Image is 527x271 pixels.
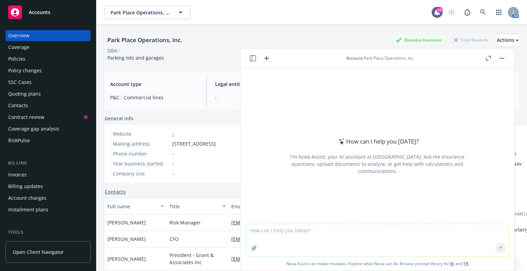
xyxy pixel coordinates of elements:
[172,170,174,177] span: -
[5,42,91,53] a: Coverage
[5,229,91,236] div: Tools
[5,135,91,146] a: RiskPulse
[105,188,126,195] a: Contacts
[105,5,190,19] button: Park Place Operations, Inc.
[5,160,91,167] div: Billing
[172,131,174,137] a: -
[476,5,490,19] a: Search
[113,160,169,167] div: Year business started
[8,30,30,41] div: Overview
[169,251,226,266] span: President - Grant & Associates Inc
[215,81,303,88] span: Legal entity type
[107,47,120,54] div: DBA: -
[107,219,146,226] span: [PERSON_NAME]
[29,10,50,15] span: Accounts
[281,153,474,175] div: I'm Nova Assist, your AI assistant at [GEOGRAPHIC_DATA]. Ask me insurance questions, upload docum...
[5,3,91,22] a: Accounts
[110,81,198,88] span: Account type
[110,9,170,16] span: Park Place Operations, Inc.
[105,198,167,214] button: Full name
[113,170,169,177] div: Company size
[5,123,91,134] a: Coverage gap analysis
[172,150,174,157] span: -
[113,150,169,157] div: Phone number
[445,5,458,19] a: Start snowing
[172,160,174,167] span: -
[8,88,41,99] div: Quoting plans
[8,65,42,76] div: Policy changes
[5,169,91,180] a: Invoices
[392,36,445,44] div: Business Insurance
[460,5,474,19] a: Report a Bug
[8,204,48,215] div: Installment plans
[113,140,169,147] div: Mailing address
[169,235,179,243] span: CFO
[5,65,91,76] a: Policy changes
[8,193,46,204] div: Account charges
[5,30,91,41] a: Overview
[5,204,91,215] a: Installment plans
[169,203,219,210] div: Title
[231,256,317,262] a: [EMAIL_ADDRESS][DOMAIN_NAME]
[5,77,91,88] a: SSC Cases
[105,36,185,45] div: Park Place Operations, Inc.
[8,53,25,64] div: Policies
[107,54,164,61] span: Parking lots and garages
[231,219,317,226] a: [EMAIL_ADDRESS][DOMAIN_NAME]
[8,77,32,88] div: SSC Cases
[243,257,512,271] span: Nova Assist can make mistakes. Explore what Nova can do: Browse prompt library for and
[172,140,216,147] span: [STREET_ADDRESS]
[497,34,519,47] div: Actions
[436,7,443,13] div: 23
[5,112,91,123] a: Contract review
[231,236,317,242] a: [EMAIL_ADDRESS][DOMAIN_NAME]
[5,88,91,99] a: Quoting plans
[107,255,146,262] span: [PERSON_NAME]
[497,33,519,47] button: Actions
[110,94,198,101] span: P&C - Commercial lines
[8,169,27,180] div: Invoices
[5,100,91,111] a: Contacts
[107,235,146,243] span: [PERSON_NAME]
[215,94,303,101] span: -
[8,112,44,123] div: Contract review
[450,36,491,44] div: Total Rewards
[8,181,43,192] div: Billing updates
[5,53,91,64] a: Policies
[464,261,469,267] a: TR
[229,198,332,214] button: Email
[113,130,169,137] div: Website
[8,42,30,53] div: Coverage
[8,123,59,134] div: Coverage gap analysis
[5,181,91,192] a: Billing updates
[8,100,28,111] div: Contacts
[231,203,321,210] div: Email
[167,198,229,214] button: Title
[107,203,156,210] div: Full name
[346,55,414,61] div: : Park Place Operations, Inc.
[492,5,506,19] a: Switch app
[169,219,201,226] span: Risk Manager
[8,135,30,146] div: RiskPulse
[5,193,91,204] a: Account charges
[105,115,133,122] span: General info
[337,137,419,146] div: How can I help you [DATE]?
[450,261,454,267] a: BI
[13,248,64,256] span: Open Client Navigator
[346,55,363,61] span: Account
